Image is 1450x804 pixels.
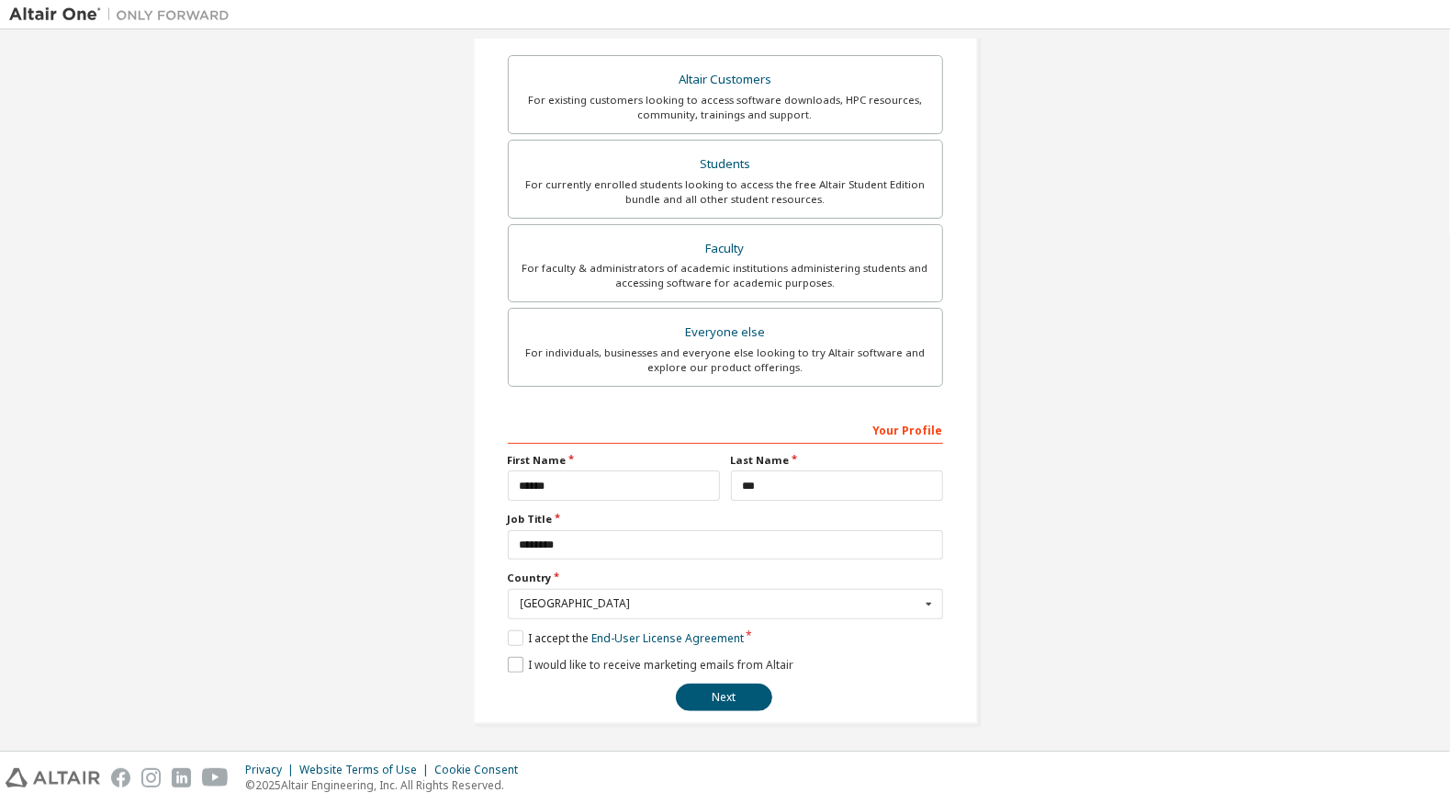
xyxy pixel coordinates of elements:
img: linkedin.svg [172,768,191,787]
img: Altair One [9,6,239,24]
div: For currently enrolled students looking to access the free Altair Student Edition bundle and all ... [520,177,931,207]
label: First Name [508,453,720,468]
p: © 2025 Altair Engineering, Inc. All Rights Reserved. [245,777,529,793]
div: Cookie Consent [434,763,529,777]
img: instagram.svg [141,768,161,787]
div: Altair Customers [520,67,931,93]
label: Last Name [731,453,943,468]
div: [GEOGRAPHIC_DATA] [521,598,920,609]
div: For existing customers looking to access software downloads, HPC resources, community, trainings ... [520,93,931,122]
div: Everyone else [520,320,931,345]
div: For faculty & administrators of academic institutions administering students and accessing softwa... [520,261,931,290]
div: Your Profile [508,414,943,444]
img: altair_logo.svg [6,768,100,787]
img: youtube.svg [202,768,229,787]
label: Job Title [508,512,943,527]
div: Privacy [245,763,299,777]
div: Faculty [520,236,931,262]
label: Country [508,571,943,585]
img: facebook.svg [111,768,130,787]
div: Students [520,152,931,177]
div: Website Terms of Use [299,763,434,777]
div: For individuals, businesses and everyone else looking to try Altair software and explore our prod... [520,345,931,375]
button: Next [676,684,772,711]
label: I would like to receive marketing emails from Altair [508,657,793,673]
a: End-User License Agreement [591,630,744,646]
label: I accept the [508,630,744,646]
